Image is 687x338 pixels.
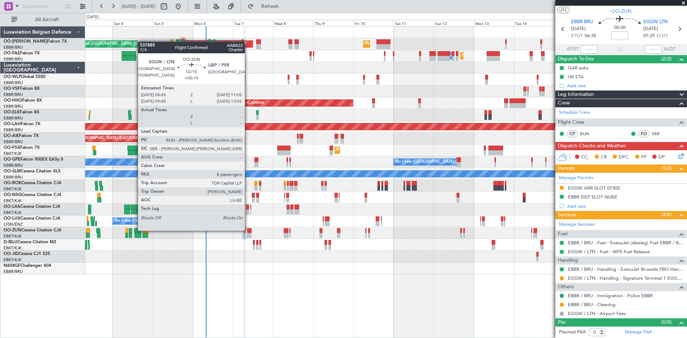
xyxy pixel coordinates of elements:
span: Flight Crew [558,118,584,127]
span: Pax [558,318,566,327]
div: Tue 7 [233,20,273,26]
input: Trip Number [22,1,63,12]
span: OO-ELK [4,110,20,114]
span: DFC, [619,154,629,161]
a: EBBR/BRU [4,116,23,121]
div: CP [566,130,578,138]
a: EBBR/BRU [4,269,23,274]
a: Manage PAX [625,329,652,336]
a: OO-ZUNCessna Citation CJ4 [4,228,61,232]
a: Manage Services [559,221,595,228]
span: OO-LXA [4,205,20,209]
div: [DATE] [87,14,99,20]
span: All Aircraft [19,17,75,22]
a: EBKT/KJK [4,151,21,156]
a: OO-FAEFalcon 7X [4,51,40,55]
a: OO-[PERSON_NAME]Falcon 7X [4,39,67,44]
button: UTC [557,7,570,13]
a: OO-VSFFalcon 8X [4,87,40,91]
span: OO-FAE [4,51,20,55]
div: Unplanned Maint [GEOGRAPHIC_DATA] ([GEOGRAPHIC_DATA]) [44,133,162,144]
a: EBBR/BRU [4,175,23,180]
span: OO-GPE [4,157,20,162]
span: OO-SLM [4,169,21,173]
span: 06:35 [585,33,596,40]
div: Planned Maint Kortrijk-[GEOGRAPHIC_DATA] [337,145,420,156]
a: OO-FSXFalcon 7X [4,146,40,150]
span: OO-NSG [4,193,21,197]
a: EGGW / LTN - Fuel - WFS Fuel Release [568,249,650,255]
a: EBBR / BRU - Handling - ExecuJet Brussels FBO Handling Abelag [568,266,683,272]
a: EBBR/BRU [4,127,23,133]
div: Planned Maint [GEOGRAPHIC_DATA] ([GEOGRAPHIC_DATA] National) [365,39,495,49]
a: SBR [652,131,668,137]
span: CC, [581,154,589,161]
a: Manage Permits [559,175,594,182]
span: OO-AIE [4,134,19,138]
span: 07:25 [643,33,655,40]
div: Mon 13 [474,20,514,26]
a: OO-AIEFalcon 7X [4,134,39,138]
div: Planned Maint Melsbroek Air Base [462,50,525,61]
span: ETOT [571,33,583,40]
a: EBBR/BRU [4,139,23,144]
a: OO-HHOFalcon 8X [4,98,42,103]
a: EGGW / LTN - Airport Fees [568,310,626,317]
span: OO-HHO [4,98,22,103]
span: Crew [558,99,570,107]
span: [DATE] [571,25,586,33]
div: Wed 15 [554,20,594,26]
span: Handling [558,256,578,265]
div: Sun 12 [434,20,474,26]
span: DP [658,154,665,161]
span: OO-VSF [4,87,20,91]
span: OO-LAH [4,122,21,126]
span: ALDT [664,46,676,53]
span: FP [641,154,647,161]
div: FO [638,130,650,138]
span: OO-WLP [4,75,21,79]
div: Planned Maint Geneva (Cointrin) [205,98,264,108]
div: Thu 9 [313,20,354,26]
span: (2/2) [661,55,672,63]
a: OO-SLMCessna Citation XLS [4,169,60,173]
div: Tue 14 [514,20,554,26]
span: CR [601,154,607,161]
span: 00:50 [614,24,625,31]
a: EGGW / LTN - Handling - Signature Terminal 1 EGGW / LTN [568,275,683,281]
a: Schedule Crew [559,109,590,116]
button: Refresh [244,1,287,12]
a: OO-LXACessna Citation CJ4 [4,205,60,209]
span: Others [558,283,574,291]
div: Planned Maint [GEOGRAPHIC_DATA] ([GEOGRAPHIC_DATA] National) [64,39,193,49]
span: Dispatch Checks and Weather [558,142,626,150]
a: EBBR / BRU - Fuel - ExecuJet (Abelag) Fuel EBBR / BRU [568,240,683,246]
a: EBKT/KJK [4,186,21,192]
button: All Aircraft [8,14,78,25]
a: LFSN/ENC [4,222,23,227]
span: OO-FSX [4,146,20,150]
a: D-IBLUCessna Citation M2 [4,240,56,244]
div: Planned Maint Kortrijk-[GEOGRAPHIC_DATA] [208,204,292,215]
div: GAR auto [568,65,589,71]
a: OO-GPEFalcon 900EX EASy II [4,157,63,162]
span: EGGW LTN [643,19,668,26]
a: EBBR / BRU - Cleaning [568,302,615,308]
a: EBKT/KJK [4,257,21,263]
span: Dispatch To-Dos [558,55,594,63]
a: BUN [580,131,596,137]
a: EBBR/BRU [4,45,23,50]
a: EBKT/KJK [4,245,21,251]
span: OO-JID [4,252,19,256]
div: EBBR DEP SLOT 0630Z [568,194,617,200]
div: No Crew [GEOGRAPHIC_DATA] ([GEOGRAPHIC_DATA] National) [395,157,515,167]
div: Fri 10 [354,20,394,26]
span: (4/6) [661,211,672,218]
span: OO-ZUN [611,8,632,15]
span: N604GF [4,264,20,268]
span: Refresh [255,4,285,9]
div: EGGW ARR SLOT 0730Z [568,185,620,191]
a: N604GFChallenger 604 [4,264,51,268]
a: EBKT/KJK [4,234,21,239]
div: Sat 4 [113,20,153,26]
